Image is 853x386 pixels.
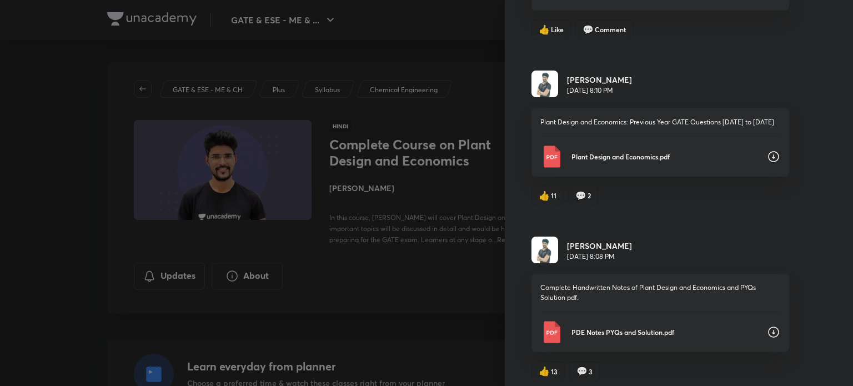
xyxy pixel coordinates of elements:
span: 3 [589,367,593,377]
span: like [539,191,550,200]
span: 11 [551,191,556,200]
span: 13 [551,367,558,377]
span: like [539,366,550,376]
span: comment [575,191,586,200]
span: 2 [588,191,591,200]
p: Complete Handwritten Notes of Plant Design and Economics and PYQs Solution pdf. [540,283,780,303]
p: [DATE] 8:08 PM [567,252,632,262]
span: Like [551,24,564,34]
span: Comment [595,24,626,34]
img: Avatar [531,237,558,263]
span: comment [576,366,588,376]
span: comment [583,24,594,34]
h6: [PERSON_NAME] [567,240,632,252]
img: Pdf [540,146,563,168]
p: Plant Design and Economics: Previous Year GATE Questions [DATE] to [DATE] [540,117,780,127]
p: [DATE] 8:10 PM [567,86,632,96]
img: Avatar [531,71,558,97]
img: Pdf [540,321,563,343]
p: PDE Notes PYQs and Solution.pdf [571,327,758,337]
span: like [539,24,550,34]
h6: [PERSON_NAME] [567,74,632,86]
p: Plant Design and Economics.pdf [571,152,758,162]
